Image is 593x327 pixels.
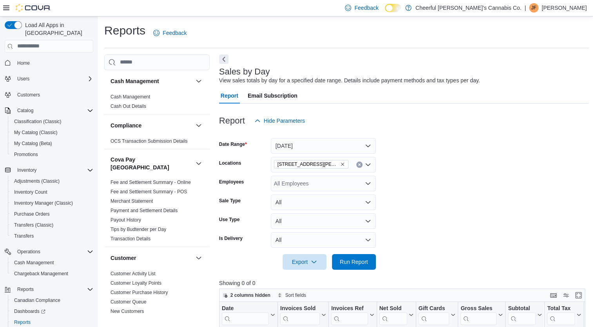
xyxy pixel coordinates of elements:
[379,305,407,325] div: Net Sold
[340,258,368,266] span: Run Report
[111,138,188,144] a: OCS Transaction Submission Details
[111,122,192,129] button: Compliance
[251,113,308,129] button: Hide Parameters
[11,231,37,241] a: Transfers
[14,118,62,125] span: Classification (Classic)
[111,271,156,277] span: Customer Activity List
[111,180,191,185] a: Fee and Settlement Summary - Online
[194,253,203,263] button: Customer
[14,151,38,158] span: Promotions
[11,128,93,137] span: My Catalog (Classic)
[285,292,306,298] span: Sort fields
[287,254,322,270] span: Export
[2,57,96,69] button: Home
[2,284,96,295] button: Reports
[16,4,51,12] img: Cova
[111,309,144,314] a: New Customers
[14,90,43,100] a: Customers
[14,211,50,217] span: Purchase Orders
[461,305,503,325] button: Gross Sales
[104,136,210,149] div: Compliance
[219,235,243,242] label: Is Delivery
[2,105,96,116] button: Catalog
[11,176,93,186] span: Adjustments (Classic)
[104,92,210,114] div: Cash Management
[111,103,146,109] span: Cash Out Details
[194,121,203,130] button: Compliance
[104,269,210,319] div: Customer
[14,165,93,175] span: Inventory
[14,106,36,115] button: Catalog
[8,257,96,268] button: Cash Management
[111,77,159,85] h3: Cash Management
[271,194,376,210] button: All
[11,198,93,208] span: Inventory Manager (Classic)
[11,296,63,305] a: Canadian Compliance
[11,220,93,230] span: Transfers (Classic)
[111,217,141,223] a: Payout History
[111,236,151,242] a: Transaction Details
[111,280,161,286] span: Customer Loyalty Points
[8,220,96,231] button: Transfers (Classic)
[264,117,305,125] span: Hide Parameters
[248,88,297,104] span: Email Subscription
[547,305,575,325] div: Total Tax
[274,291,309,300] button: Sort fields
[11,258,93,267] span: Cash Management
[8,187,96,198] button: Inventory Count
[547,305,575,312] div: Total Tax
[11,307,93,316] span: Dashboards
[11,220,56,230] a: Transfers (Classic)
[332,254,376,270] button: Run Report
[542,3,587,13] p: [PERSON_NAME]
[194,159,203,168] button: Cova Pay [GEOGRAPHIC_DATA]
[14,189,47,195] span: Inventory Count
[508,305,536,325] div: Subtotal
[11,258,57,267] a: Cash Management
[11,150,41,159] a: Promotions
[11,139,55,148] a: My Catalog (Beta)
[111,94,150,100] span: Cash Management
[222,305,269,312] div: Date
[274,160,348,169] span: 35 Beaucage Park
[14,58,33,68] a: Home
[11,269,93,278] span: Chargeback Management
[111,208,178,213] a: Payment and Settlement Details
[11,176,63,186] a: Adjustments (Classic)
[111,227,166,232] a: Tips by Budtender per Day
[561,291,571,300] button: Display options
[271,138,376,154] button: [DATE]
[574,291,583,300] button: Enter fullscreen
[280,305,320,312] div: Invoices Sold
[111,299,146,305] a: Customer Queue
[163,29,187,37] span: Feedback
[11,269,71,278] a: Chargeback Management
[415,3,521,13] p: Cheerful [PERSON_NAME]'s Cannabis Co.
[111,254,192,262] button: Customer
[2,165,96,176] button: Inventory
[8,268,96,279] button: Chargeback Management
[14,233,34,239] span: Transfers
[111,198,153,204] a: Merchant Statement
[8,306,96,317] a: Dashboards
[17,92,40,98] span: Customers
[8,209,96,220] button: Purchase Orders
[354,4,378,12] span: Feedback
[8,127,96,138] button: My Catalog (Classic)
[14,140,52,147] span: My Catalog (Beta)
[11,296,93,305] span: Canadian Compliance
[219,291,274,300] button: 2 columns hidden
[461,305,497,325] div: Gross Sales
[531,3,536,13] span: JF
[219,116,245,125] h3: Report
[365,180,371,187] button: Open list of options
[277,160,339,168] span: [STREET_ADDRESS][PERSON_NAME]
[14,178,60,184] span: Adjustments (Classic)
[11,150,93,159] span: Promotions
[219,279,589,287] p: Showing 0 of 0
[11,128,61,137] a: My Catalog (Classic)
[14,247,93,256] span: Operations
